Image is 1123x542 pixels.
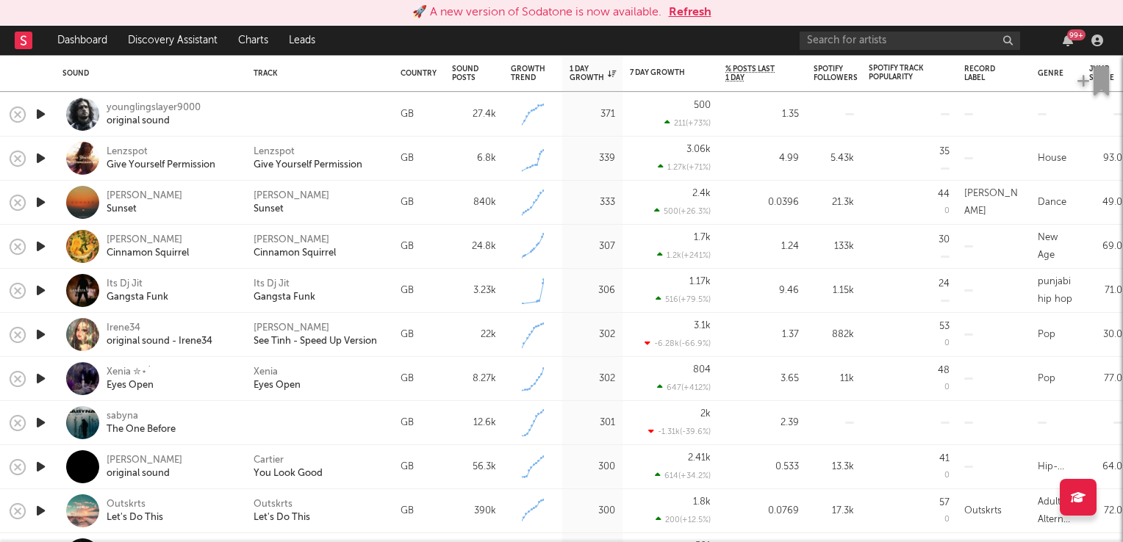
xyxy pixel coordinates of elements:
[254,335,377,348] a: See Tình - Speed Up Version
[814,65,858,82] div: Spotify Followers
[692,189,711,198] div: 2.4k
[654,206,711,216] div: 500 ( +26.3 % )
[254,247,336,260] div: Cinnamon Squirrel
[814,326,854,344] div: 882k
[107,454,182,480] a: [PERSON_NAME]original sound
[570,502,615,520] div: 300
[939,147,950,156] div: 35
[869,64,928,82] div: Spotify Track Popularity
[452,326,496,344] div: 22k
[725,238,799,256] div: 1.24
[401,502,414,520] div: GB
[254,379,301,392] a: Eyes Open
[939,235,950,245] div: 30
[107,366,154,379] div: Xenia ✮⋆˙
[254,159,362,172] div: Give Yourself Permission
[452,414,496,432] div: 12.6k
[401,150,414,167] div: GB
[254,145,295,159] a: Lenzspot
[1089,502,1122,520] div: 72.0
[107,247,189,260] div: Cinnamon Squirrel
[570,194,615,212] div: 333
[570,150,615,167] div: 339
[107,322,212,348] a: Irene34original sound - Irene34
[693,365,711,375] div: 804
[1038,69,1063,78] div: Genre
[118,26,228,55] a: Discovery Assistant
[47,26,118,55] a: Dashboard
[452,238,496,256] div: 24.8k
[452,106,496,123] div: 27.4k
[107,278,168,304] a: Its Dj JitGangsta Funk
[1089,282,1122,300] div: 71.0
[1038,326,1055,344] div: Pop
[1067,29,1086,40] div: 99 +
[939,454,950,463] div: 41
[1089,194,1122,212] div: 49.0
[1089,150,1122,167] div: 93.0
[656,515,711,524] div: 200 ( +12.5 % )
[725,414,799,432] div: 2.39
[570,238,615,256] div: 307
[725,370,799,388] div: 3.65
[814,282,854,300] div: 1.15k
[107,234,189,247] div: [PERSON_NAME]
[939,322,950,331] div: 53
[1063,35,1073,46] button: 99+
[814,194,854,212] div: 21.3k
[107,498,163,511] div: Outskrts
[452,282,496,300] div: 3.23k
[107,410,176,436] a: sabynaThe One Before
[700,409,711,419] div: 2k
[694,101,711,110] div: 500
[570,106,615,123] div: 371
[814,150,854,167] div: 5.43k
[254,366,278,379] a: Xenia
[964,65,1001,82] div: Record Label
[107,454,182,467] div: [PERSON_NAME]
[254,511,310,524] a: Let's Do This
[452,65,478,82] div: Sound Posts
[938,189,950,199] div: 44
[452,194,496,212] div: 840k
[1038,194,1066,212] div: Dance
[401,106,414,123] div: GB
[107,322,212,335] div: Irene34
[800,32,1020,50] input: Search for artists
[657,250,711,260] div: 1.2k ( +241 % )
[254,322,329,335] div: [PERSON_NAME]
[401,370,414,388] div: GB
[655,471,711,480] div: 614 ( +34.2 % )
[944,207,950,215] div: 0
[254,498,293,511] a: Outskrts
[1089,326,1122,344] div: 30.0
[669,4,711,21] button: Refresh
[254,291,315,304] div: Gangsta Funk
[107,145,215,172] a: LenzspotGive Yourself Permission
[648,427,711,436] div: -1.31k ( -39.6 % )
[401,458,414,476] div: GB
[944,516,950,524] div: 0
[107,498,163,524] a: OutskrtsLet's Do This
[1089,458,1122,476] div: 64.0
[254,454,284,467] a: Cartier
[107,511,163,524] div: Let's Do This
[1038,494,1074,529] div: Adult Alternative
[814,458,854,476] div: 13.3k
[401,69,437,78] div: Country
[254,467,323,480] a: You Look Good
[725,326,799,344] div: 1.37
[254,234,329,247] a: [PERSON_NAME]
[1089,238,1122,256] div: 69.0
[254,278,290,291] a: Its Dj Jit
[412,4,661,21] div: 🚀 A new version of Sodatone is now available.
[107,379,154,392] div: Eyes Open
[725,502,799,520] div: 0.0769
[656,295,711,304] div: 516 ( +79.5 % )
[1038,150,1066,167] div: House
